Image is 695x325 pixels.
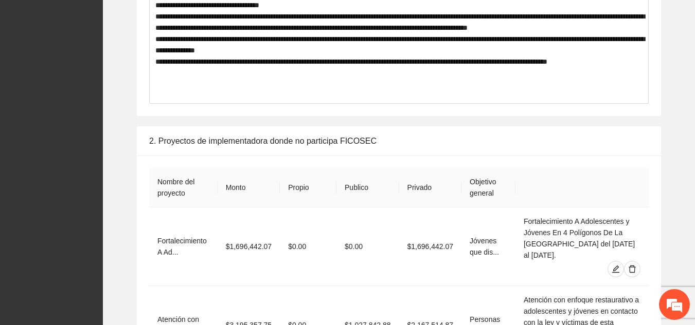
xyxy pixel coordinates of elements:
[470,237,499,256] span: Jóvenes que dis...
[54,53,173,66] div: Conversaciones
[399,207,462,286] td: $1,696,442.07
[524,216,640,261] div: Fortalecimiento A Adolescentes y Jóvenes En 4 Polígonos De La [GEOGRAPHIC_DATA] del [DATE] al [DA...
[624,261,640,277] button: delete
[608,261,624,277] button: edit
[56,240,146,259] div: Chatear ahora
[218,207,280,286] td: $1,696,442.07
[461,168,515,207] th: Objetivo general
[149,168,218,207] th: Nombre del proyecto
[26,120,175,224] span: No hay ninguna conversación en curso
[608,265,623,273] span: edit
[149,126,649,156] div: 2. Proyectos de implementadora donde no participa FICOSEC
[336,207,399,286] td: $0.00
[399,168,462,207] th: Privado
[280,207,336,286] td: $0.00
[169,5,193,30] div: Minimizar ventana de chat en vivo
[218,168,280,207] th: Monto
[157,237,207,256] span: Fortalecimiento A Ad...
[625,265,640,273] span: delete
[280,168,336,207] th: Propio
[336,168,399,207] th: Publico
